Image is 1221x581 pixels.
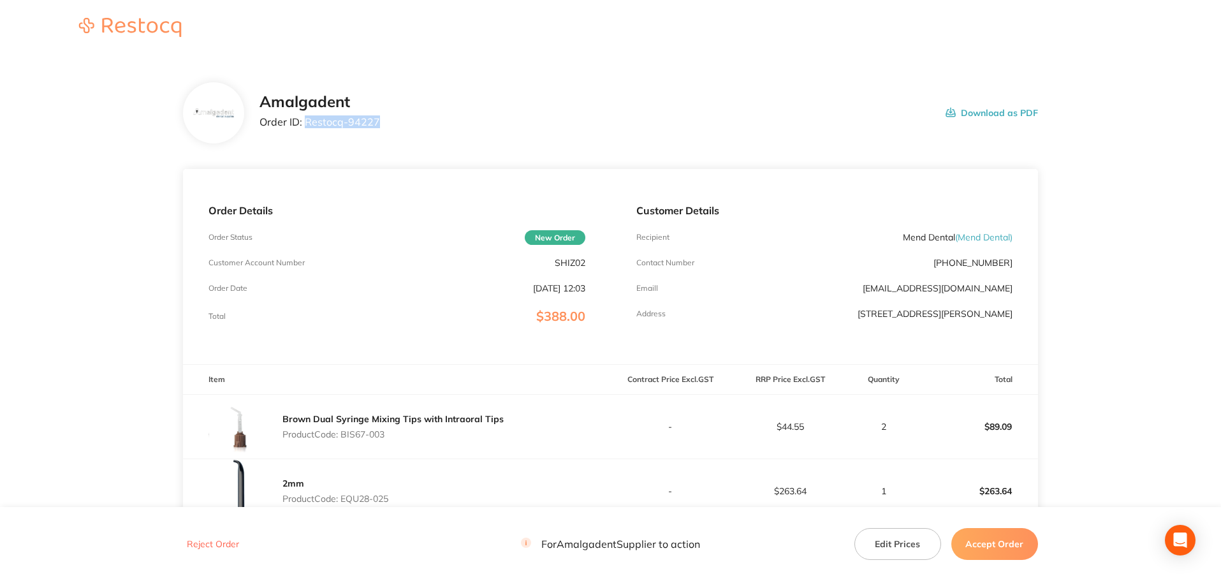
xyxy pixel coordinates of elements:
[851,486,918,496] p: 1
[636,309,666,318] p: Address
[208,205,585,216] p: Order Details
[731,486,849,496] p: $263.64
[208,233,252,242] p: Order Status
[919,476,1037,506] p: $263.64
[521,538,700,550] p: For Amalgadent Supplier to action
[555,258,585,268] p: SHIZ02
[611,422,730,432] p: -
[636,258,694,267] p: Contact Number
[863,283,1013,294] a: [EMAIL_ADDRESS][DOMAIN_NAME]
[903,232,1013,242] p: Mend Dental
[260,93,380,111] h2: Amalgadent
[282,478,304,489] a: 2mm
[525,230,585,245] span: New Order
[955,232,1013,243] span: ( Mend Dental )
[66,18,194,37] img: Restocq logo
[183,539,243,550] button: Reject Order
[208,284,247,293] p: Order Date
[533,283,585,293] p: [DATE] 12:03
[636,205,1013,216] p: Customer Details
[611,365,731,395] th: Contract Price Excl. GST
[731,422,849,432] p: $44.55
[851,422,918,432] p: 2
[919,411,1037,442] p: $89.09
[183,365,610,395] th: Item
[611,486,730,496] p: -
[208,312,226,321] p: Total
[193,108,235,119] img: b285Ymlzag
[208,459,272,523] img: YmFsOG0xcw
[946,93,1038,133] button: Download as PDF
[918,365,1038,395] th: Total
[282,429,504,439] p: Product Code: BIS67-003
[282,494,388,504] p: Product Code: EQU28-025
[951,528,1038,560] button: Accept Order
[933,258,1013,268] p: [PHONE_NUMBER]
[1165,525,1195,555] div: Open Intercom Messenger
[536,308,585,324] span: $388.00
[730,365,850,395] th: RRP Price Excl. GST
[260,116,380,128] p: Order ID: Restocq- 94227
[636,233,669,242] p: Recipient
[850,365,918,395] th: Quantity
[636,284,658,293] p: Emaill
[858,309,1013,319] p: [STREET_ADDRESS][PERSON_NAME]
[66,18,194,39] a: Restocq logo
[854,528,941,560] button: Edit Prices
[208,395,272,459] img: ZWIyd2htaA
[282,413,504,425] a: Brown Dual Syringe Mixing Tips with Intraoral Tips
[208,258,305,267] p: Customer Account Number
